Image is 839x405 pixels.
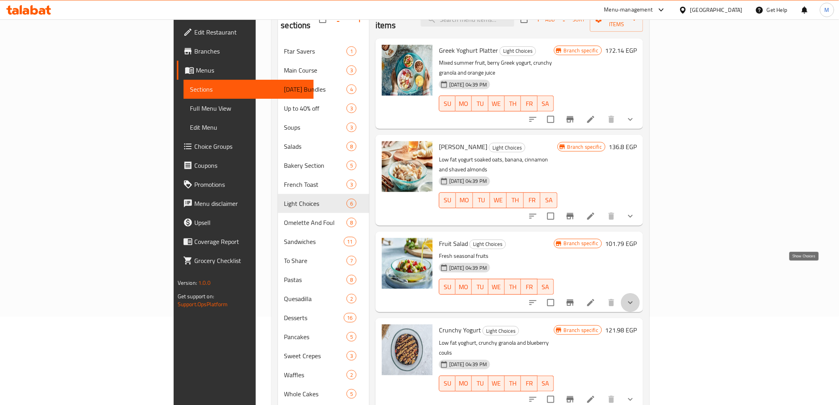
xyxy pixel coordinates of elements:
[177,194,314,213] a: Menu disclaimer
[284,256,347,265] div: To Share
[626,395,635,404] svg: Show Choices
[347,275,356,284] div: items
[538,96,554,111] button: SA
[284,46,347,56] div: Ftar Savers
[621,293,640,312] button: show more
[586,211,596,221] a: Edit menu item
[177,213,314,232] a: Upsell
[538,376,554,392] button: SA
[524,192,541,208] button: FR
[284,332,347,342] span: Pancakes
[347,180,356,189] div: items
[347,48,356,55] span: 1
[198,278,211,288] span: 1.0.0
[489,143,525,152] div: Light Choices
[382,141,433,192] img: Banana Bircher
[284,389,347,399] div: Whole Cakes
[492,378,502,389] span: WE
[459,194,470,206] span: MO
[439,338,554,358] p: Low fat yoghurt, crunchy granola and blueberry coulis
[177,42,314,61] a: Branches
[439,192,456,208] button: SU
[278,308,369,327] div: Desserts16
[347,390,356,398] span: 5
[508,378,518,389] span: TH
[284,294,347,303] span: Quesadilla
[347,104,356,113] div: items
[278,346,369,365] div: Sweet Crepes3
[492,98,502,109] span: WE
[184,99,314,118] a: Full Menu View
[456,192,473,208] button: MO
[347,181,356,188] span: 3
[347,218,356,227] div: items
[475,281,485,293] span: TU
[470,240,506,249] span: Light Choices
[621,207,640,226] button: show more
[278,137,369,156] div: Salads8
[344,238,356,246] span: 11
[194,218,307,227] span: Upsell
[344,237,356,246] div: items
[347,200,356,207] span: 6
[194,199,307,208] span: Menu disclaimer
[278,365,369,384] div: Waffles2
[602,293,621,312] button: delete
[344,313,356,322] div: items
[446,361,490,368] span: [DATE] 04:39 PM
[278,61,369,80] div: Main Course3
[194,46,307,56] span: Branches
[347,67,356,74] span: 3
[284,180,347,189] div: French Toast
[508,281,518,293] span: TH
[541,281,551,293] span: SA
[284,104,347,113] div: Up to 40% off
[278,270,369,289] div: Pastas8
[284,123,347,132] div: Soups
[524,98,534,109] span: FR
[194,180,307,189] span: Promotions
[284,142,347,151] span: Salads
[347,143,356,150] span: 8
[278,80,369,99] div: [DATE] Bundles4
[439,155,557,175] p: Low fat yogurt soaked oats, banana, cinnamon and shaved almonds
[475,378,485,389] span: TU
[382,324,433,375] img: Crunchy Yogurt
[483,326,519,336] span: Light Choices
[508,98,518,109] span: TH
[278,327,369,346] div: Pancakes5
[278,99,369,118] div: Up to 40% off3
[605,238,637,249] h6: 101.79 EGP
[194,161,307,170] span: Coupons
[541,378,551,389] span: SA
[524,378,534,389] span: FR
[177,23,314,42] a: Edit Restaurant
[284,370,347,380] span: Waffles
[586,115,596,124] a: Edit menu item
[469,240,506,249] div: Light Choices
[442,98,452,109] span: SU
[347,219,356,226] span: 8
[347,256,356,265] div: items
[446,81,490,88] span: [DATE] 04:39 PM
[194,27,307,37] span: Edit Restaurant
[472,279,488,295] button: TU
[284,275,347,284] span: Pastas
[488,279,505,295] button: WE
[194,142,307,151] span: Choice Groups
[493,194,504,206] span: WE
[538,279,554,295] button: SA
[284,199,347,208] span: Light Choices
[439,376,456,392] button: SU
[347,84,356,94] div: items
[190,123,307,132] span: Edit Menu
[347,370,356,380] div: items
[284,351,347,361] div: Sweet Crepes
[609,141,637,152] h6: 136.8 EGP
[561,240,601,247] span: Branch specific
[439,251,554,261] p: Fresh seasonal fruits
[347,124,356,131] span: 3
